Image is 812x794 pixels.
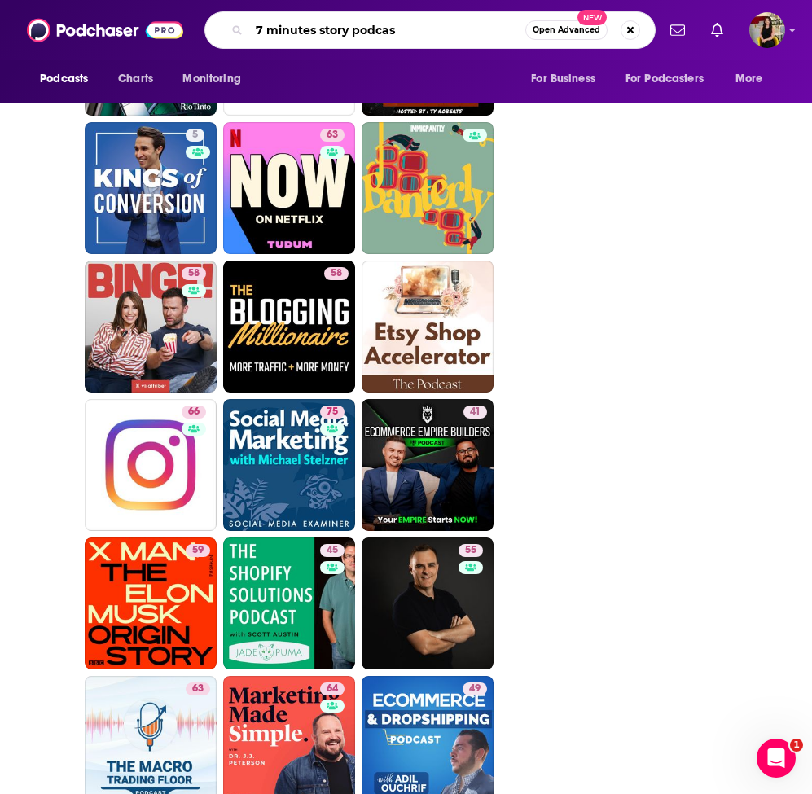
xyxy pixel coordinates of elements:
a: 63 [320,129,345,142]
span: 1 [790,739,803,752]
span: 49 [469,681,481,697]
iframe: Intercom live chat [757,739,796,778]
span: Monitoring [182,68,240,90]
a: 45 [320,544,345,557]
a: 55 [459,544,483,557]
a: 41 [463,406,487,419]
button: open menu [724,64,783,94]
button: open menu [29,64,109,94]
span: Open Advanced [533,26,600,34]
img: User Profile [749,12,785,48]
a: 66 [182,406,206,419]
span: 55 [465,542,476,559]
a: 45 [223,537,355,669]
span: 5 [192,127,198,143]
a: 75 [223,399,355,531]
button: open menu [615,64,727,94]
button: Show profile menu [749,12,785,48]
span: Charts [118,68,153,90]
a: 63 [223,122,355,254]
a: 55 [362,537,494,669]
span: More [735,68,763,90]
span: 45 [327,542,338,559]
button: open menu [520,64,616,94]
span: 75 [327,404,338,420]
a: 58 [324,267,349,280]
span: 64 [327,681,338,697]
button: Open AdvancedNew [525,20,608,40]
a: 58 [223,261,355,393]
img: Podchaser - Follow, Share and Rate Podcasts [27,15,183,46]
a: Show notifications dropdown [664,16,691,44]
span: New [577,10,607,25]
a: 64 [320,682,345,695]
a: 41 [362,399,494,531]
span: 41 [470,404,481,420]
span: Podcasts [40,68,88,90]
span: For Business [531,68,595,90]
span: 58 [331,265,342,282]
button: open menu [171,64,261,94]
a: 59 [186,544,210,557]
a: 63 [186,682,210,695]
a: 5 [186,129,204,142]
a: 5 [85,122,217,254]
a: 58 [182,267,206,280]
a: 75 [320,406,345,419]
input: Search podcasts, credits, & more... [249,17,525,43]
a: Show notifications dropdown [704,16,730,44]
div: Search podcasts, credits, & more... [204,11,656,49]
span: 59 [192,542,204,559]
span: For Podcasters [625,68,704,90]
span: 58 [188,265,200,282]
a: Charts [108,64,163,94]
span: Logged in as cassey [749,12,785,48]
a: 59 [85,537,217,669]
span: 63 [327,127,338,143]
span: 63 [192,681,204,697]
a: 49 [463,682,487,695]
a: 58 [85,261,217,393]
a: 66 [85,399,217,531]
span: 66 [188,404,200,420]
